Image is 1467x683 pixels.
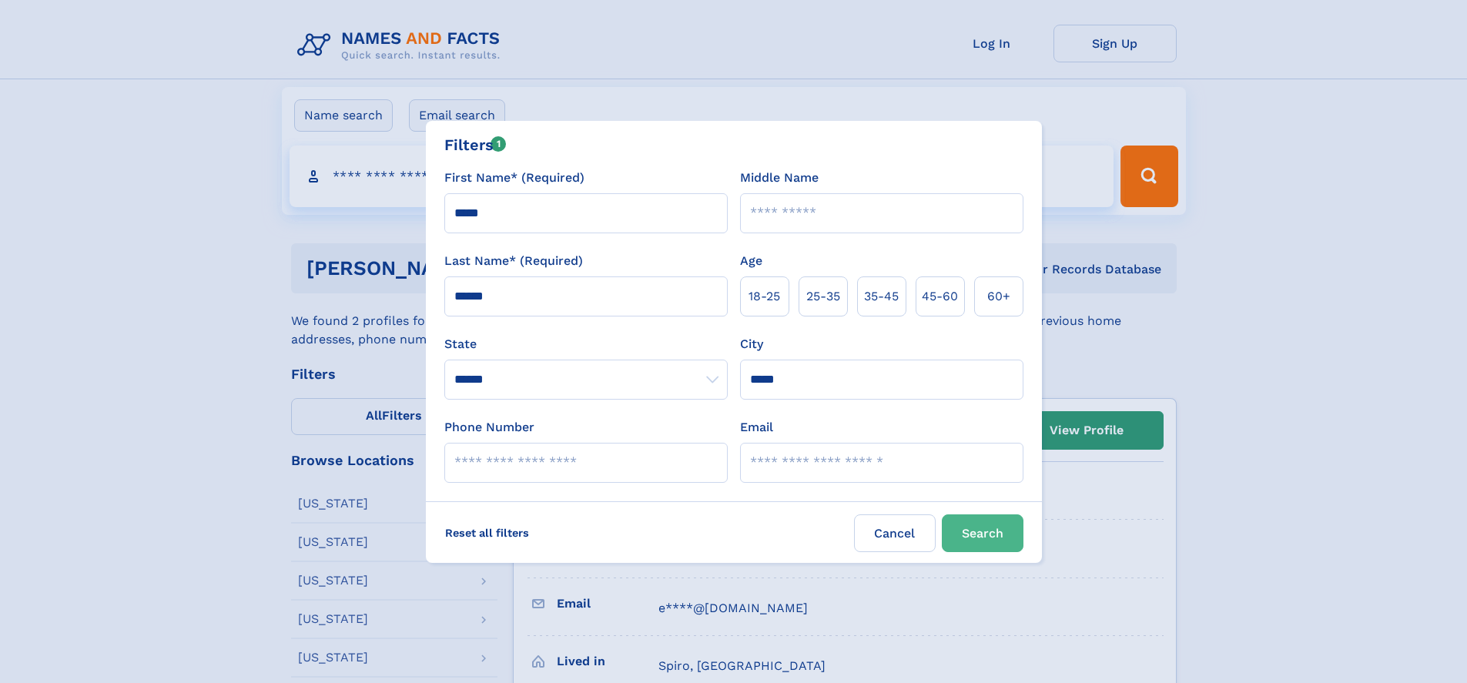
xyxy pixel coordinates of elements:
[740,169,819,187] label: Middle Name
[740,252,762,270] label: Age
[749,287,780,306] span: 18‑25
[864,287,899,306] span: 35‑45
[740,335,763,353] label: City
[444,169,584,187] label: First Name* (Required)
[740,418,773,437] label: Email
[854,514,936,552] label: Cancel
[987,287,1010,306] span: 60+
[435,514,539,551] label: Reset all filters
[444,418,534,437] label: Phone Number
[922,287,958,306] span: 45‑60
[444,335,728,353] label: State
[806,287,840,306] span: 25‑35
[444,133,507,156] div: Filters
[444,252,583,270] label: Last Name* (Required)
[942,514,1023,552] button: Search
